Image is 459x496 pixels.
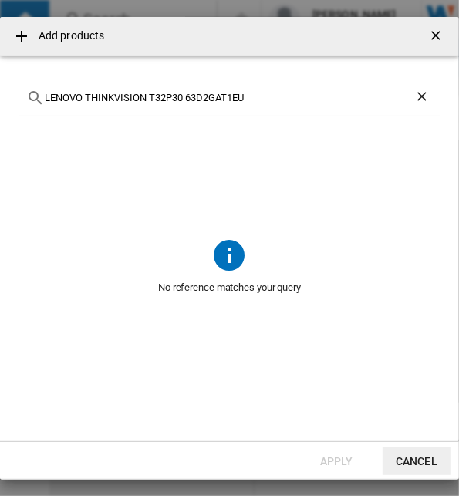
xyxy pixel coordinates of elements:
[31,29,104,44] h4: Add products
[45,92,414,103] input: Search for a product
[414,89,433,107] ng-md-icon: Clear search
[19,273,440,302] span: No reference matches your query
[428,28,447,46] ng-md-icon: getI18NText('BUTTONS.CLOSE_DIALOG')
[302,447,370,475] button: Apply
[422,21,453,52] button: getI18NText('BUTTONS.CLOSE_DIALOG')
[383,447,451,475] button: Cancel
